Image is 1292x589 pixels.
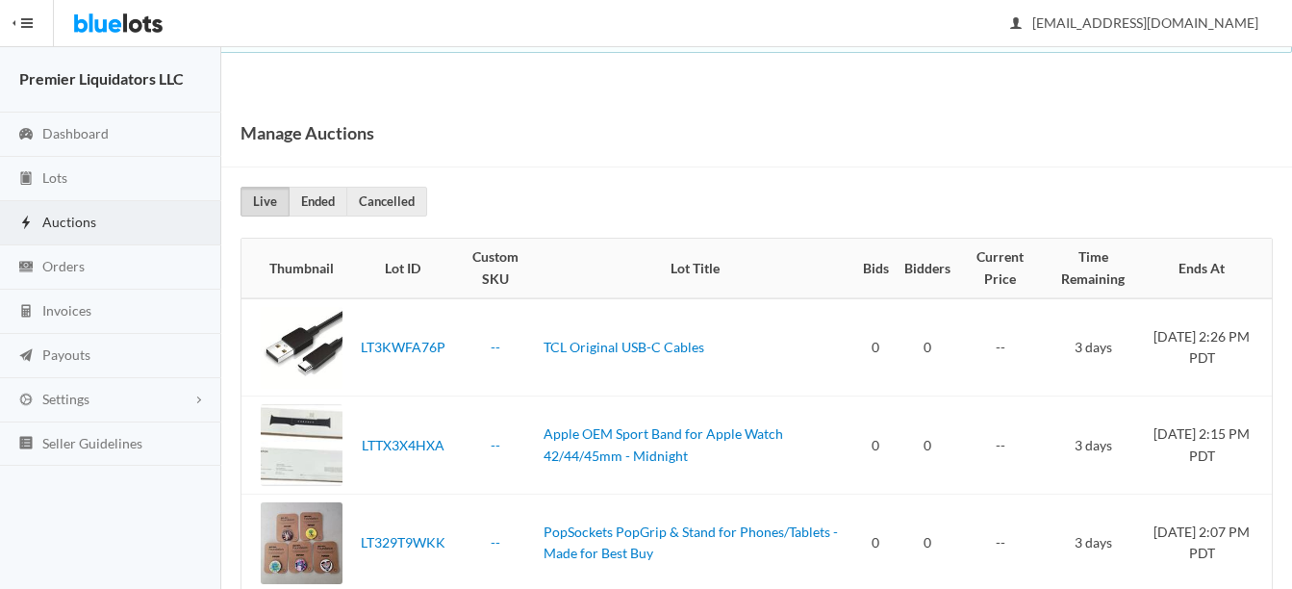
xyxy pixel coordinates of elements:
[361,339,445,355] a: LT3KWFA76P
[42,346,90,363] span: Payouts
[897,298,958,397] td: 0
[362,437,444,453] a: LTTX3X4HXA
[455,239,536,298] th: Custom SKU
[1143,239,1272,298] th: Ends At
[1011,14,1258,31] span: [EMAIL_ADDRESS][DOMAIN_NAME]
[350,239,455,298] th: Lot ID
[1043,298,1143,397] td: 3 days
[42,258,85,274] span: Orders
[16,347,36,366] ion-icon: paper plane
[16,303,36,321] ion-icon: calculator
[16,392,36,410] ion-icon: cog
[491,339,500,355] a: --
[42,435,142,451] span: Seller Guidelines
[855,239,897,298] th: Bids
[1143,397,1272,495] td: [DATE] 2:15 PM PDT
[958,239,1043,298] th: Current Price
[958,298,1043,397] td: --
[897,397,958,495] td: 0
[897,239,958,298] th: Bidders
[16,435,36,453] ion-icon: list box
[42,302,91,319] span: Invoices
[42,214,96,230] span: Auctions
[1043,397,1143,495] td: 3 days
[491,437,500,453] a: --
[16,215,36,233] ion-icon: flash
[241,118,374,147] h1: Manage Auctions
[855,397,897,495] td: 0
[16,259,36,277] ion-icon: cash
[544,524,838,562] a: PopSockets PopGrip & Stand for Phones/Tablets - Made for Best Buy
[346,187,427,217] a: Cancelled
[289,187,347,217] a: Ended
[855,298,897,397] td: 0
[361,534,445,551] a: LT329T9WKK
[19,69,184,88] strong: Premier Liquidators LLC
[1143,298,1272,397] td: [DATE] 2:26 PM PDT
[42,391,89,407] span: Settings
[16,126,36,144] ion-icon: speedometer
[536,239,855,298] th: Lot Title
[544,425,783,464] a: Apple OEM Sport Band for Apple Watch 42/44/45mm - Midnight
[42,125,109,141] span: Dashboard
[958,397,1043,495] td: --
[16,170,36,189] ion-icon: clipboard
[1006,15,1026,34] ion-icon: person
[42,169,67,186] span: Lots
[1043,239,1143,298] th: Time Remaining
[241,187,290,217] a: Live
[491,534,500,551] a: --
[241,239,350,298] th: Thumbnail
[544,339,704,355] a: TCL Original USB-C Cables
